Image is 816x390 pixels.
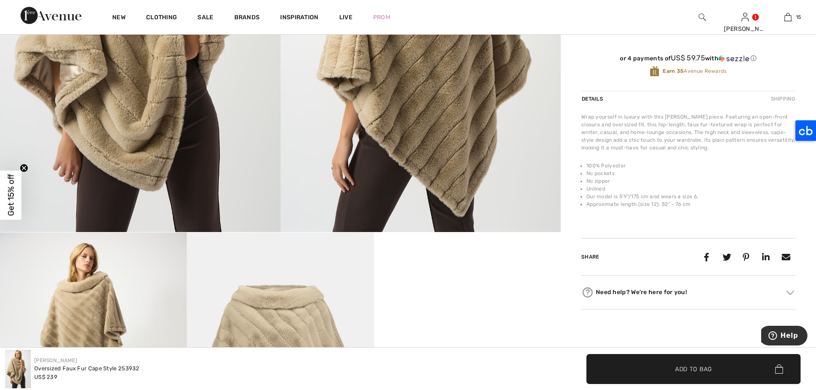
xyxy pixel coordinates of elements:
span: Add to Bag [675,364,712,373]
iframe: Opens a widget where you can find more information [761,326,807,347]
div: [PERSON_NAME] [724,24,766,33]
span: US$ 59.75 [671,54,705,62]
span: Avenue Rewards [663,67,726,75]
a: Live [339,13,353,22]
a: New [112,14,126,23]
img: Avenue Rewards [650,65,659,77]
div: Oversized Faux Fur Cape Style 253932 [34,364,140,373]
span: 15 [796,13,801,21]
span: Get 15% off [6,174,16,216]
li: No pockets [586,170,795,177]
a: 15 [767,12,809,22]
li: Unlined [586,185,795,193]
img: 1ère Avenue [21,7,81,24]
li: No zipper [586,177,795,185]
button: Add to Bag [586,354,801,384]
a: [PERSON_NAME] [34,357,77,363]
a: Sign In [741,13,749,21]
li: Approximate length (size 12): 30" - 76 cm [586,200,795,208]
a: Brands [234,14,260,23]
img: Oversized Faux Fur Cape Style 253932 [5,350,31,388]
img: My Info [741,12,749,22]
div: or 4 payments ofUS$ 59.75withSezzle Click to learn more about Sezzle [581,54,795,65]
div: Need help? We're here for you! [581,286,795,299]
div: Shipping [769,91,795,107]
a: Prom [373,13,390,22]
div: Details [581,91,605,107]
button: Close teaser [20,164,28,172]
img: Sezzle [718,55,749,63]
li: 100% Polyester [586,162,795,170]
span: Share [581,254,599,260]
img: search the website [699,12,706,22]
a: Clothing [146,14,177,23]
a: Sale [197,14,213,23]
div: or 4 payments of with [581,54,795,63]
div: Wrap yourself in luxury with this [PERSON_NAME] piece. Featuring an open-front closure and oversi... [581,113,795,152]
img: My Bag [784,12,792,22]
li: Our model is 5'9"/175 cm and wears a size 6. [586,193,795,200]
video: Your browser does not support the video tag. [374,232,561,326]
span: Inspiration [280,14,318,23]
strong: Earn 35 [663,68,684,74]
img: Arrow2.svg [786,290,794,295]
span: US$ 239 [34,374,57,380]
img: Bag.svg [775,364,783,374]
